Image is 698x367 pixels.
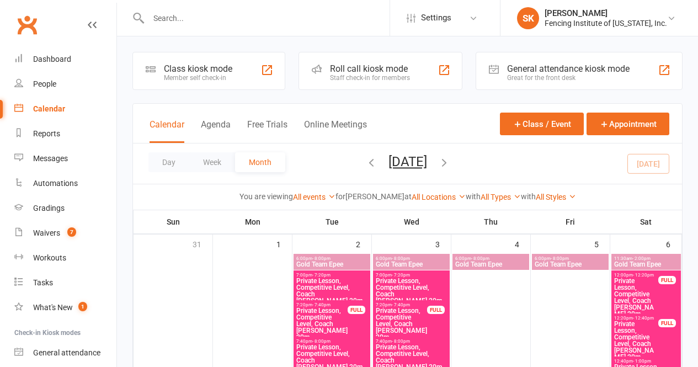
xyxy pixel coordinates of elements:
th: Sat [610,210,682,233]
div: 2 [356,235,371,253]
span: - 8:00pm [551,256,569,261]
button: Free Trials [247,119,287,143]
div: Tasks [33,278,53,287]
th: Fri [531,210,610,233]
strong: with [466,192,481,201]
a: Calendar [14,97,116,121]
button: Class / Event [500,113,584,135]
th: Mon [213,210,292,233]
span: - 8:00pm [392,256,410,261]
strong: at [404,192,412,201]
span: - 8:00pm [392,339,410,344]
span: - 8:00pm [312,256,331,261]
span: Settings [421,6,451,30]
span: - 2:00pm [632,256,651,261]
a: Reports [14,121,116,146]
button: Month [235,152,285,172]
a: What's New1 [14,295,116,320]
a: All Types [481,193,521,201]
a: Waivers 7 [14,221,116,246]
span: - 7:20pm [392,273,410,278]
a: Dashboard [14,47,116,72]
a: All Styles [536,193,576,201]
span: Private Lesson, Competitive Level, Coach [PERSON_NAME] 20m... [296,278,368,304]
strong: with [521,192,536,201]
span: Gold Team Epee [375,261,447,268]
a: Automations [14,171,116,196]
a: Workouts [14,246,116,270]
div: Great for the front desk [507,74,630,82]
div: Staff check-in for members [330,74,410,82]
input: Search... [145,10,390,26]
div: People [33,79,56,88]
div: Workouts [33,253,66,262]
div: 4 [515,235,530,253]
strong: You are viewing [239,192,293,201]
div: Reports [33,129,60,138]
div: FULL [658,276,676,284]
div: FULL [348,306,365,314]
span: Gold Team Epee [534,261,606,268]
span: - 7:40pm [392,302,410,307]
button: Agenda [201,119,231,143]
div: Waivers [33,228,60,237]
span: 7 [67,227,76,237]
button: Online Meetings [304,119,367,143]
strong: [PERSON_NAME] [345,192,404,201]
span: 6:00pm [375,256,447,261]
span: 6:00pm [455,256,527,261]
div: [PERSON_NAME] [545,8,667,18]
div: 3 [435,235,451,253]
span: 6:00pm [296,256,368,261]
span: 12:40pm [614,359,679,364]
span: 7:20pm [296,302,348,307]
div: Messages [33,154,68,163]
span: Gold Team Epee [614,261,679,268]
div: General attendance kiosk mode [507,63,630,74]
button: Week [189,152,235,172]
a: Clubworx [13,11,41,39]
span: - 1:00pm [633,359,651,364]
a: Tasks [14,270,116,295]
div: What's New [33,303,73,312]
th: Sun [134,210,213,233]
span: Private Lesson, Competitive Level, Coach [PERSON_NAME] 20m... [375,278,447,304]
div: Dashboard [33,55,71,63]
div: Calendar [33,104,65,113]
span: 7:00pm [375,273,447,278]
div: Roll call kiosk mode [330,63,410,74]
a: General attendance kiosk mode [14,341,116,365]
th: Thu [451,210,531,233]
span: 7:40pm [375,339,447,344]
div: Class kiosk mode [164,63,232,74]
div: 6 [666,235,681,253]
div: Gradings [33,204,65,212]
span: 12:00pm [614,273,659,278]
div: FULL [427,306,445,314]
span: 12:20pm [614,316,659,321]
th: Wed [372,210,451,233]
strong: for [335,192,345,201]
span: Private Lesson, Competitive Level, Coach [PERSON_NAME] 20m... [375,307,428,341]
th: Tue [292,210,372,233]
a: Messages [14,146,116,171]
div: 5 [594,235,610,253]
button: Appointment [587,113,669,135]
div: 31 [193,235,212,253]
span: - 8:00pm [471,256,489,261]
div: Automations [33,179,78,188]
div: SK [517,7,539,29]
span: 7:20pm [375,302,428,307]
button: Calendar [150,119,184,143]
span: - 8:00pm [312,339,331,344]
span: Private Lesson, Competitive Level, Coach [PERSON_NAME] 20m... [614,321,659,360]
span: 1 [78,302,87,311]
span: Gold Team Epee [455,261,527,268]
div: FULL [658,319,676,327]
a: People [14,72,116,97]
span: - 7:20pm [312,273,331,278]
span: Private Lesson, Competitive Level, Coach [PERSON_NAME] 20m... [614,278,659,317]
button: Day [148,152,189,172]
a: All Locations [412,193,466,201]
span: 11:30am [614,256,679,261]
